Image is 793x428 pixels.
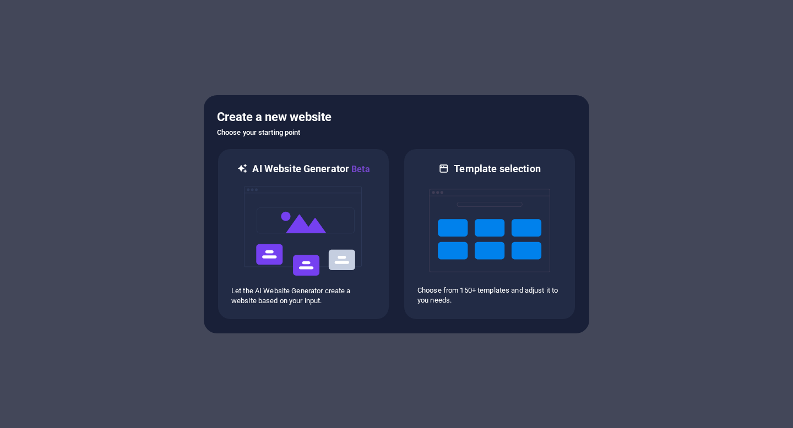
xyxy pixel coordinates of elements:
[243,176,364,286] img: ai
[403,148,576,320] div: Template selectionChoose from 150+ templates and adjust it to you needs.
[217,126,576,139] h6: Choose your starting point
[454,162,540,175] h6: Template selection
[349,164,370,174] span: Beta
[417,286,562,305] p: Choose from 150+ templates and adjust it to you needs.
[217,148,390,320] div: AI Website GeneratorBetaaiLet the AI Website Generator create a website based on your input.
[252,162,370,176] h6: AI Website Generator
[231,286,376,306] p: Let the AI Website Generator create a website based on your input.
[217,108,576,126] h5: Create a new website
